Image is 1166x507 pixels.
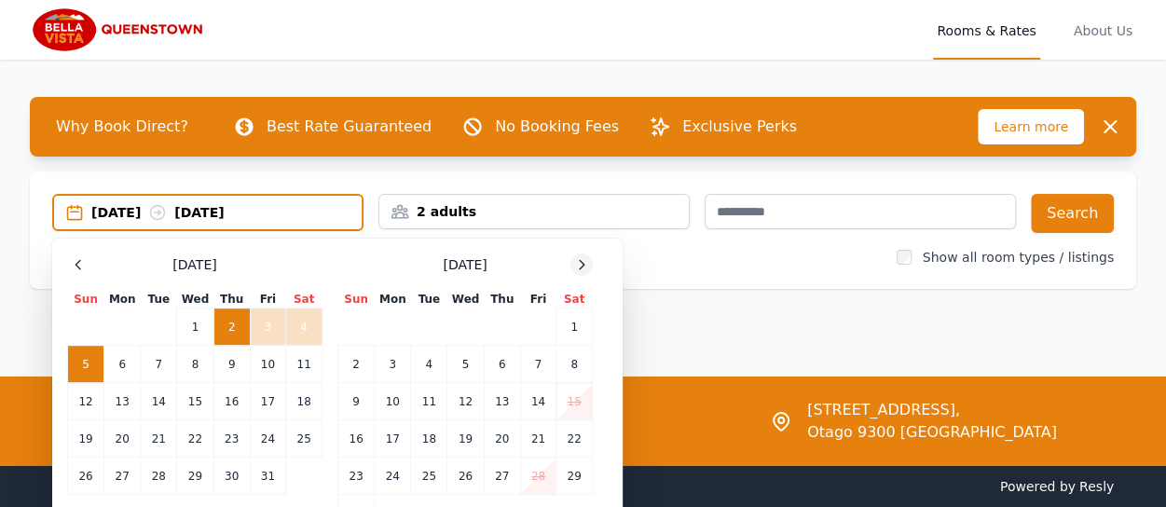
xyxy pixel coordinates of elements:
td: 11 [286,346,322,383]
td: 27 [104,458,141,495]
td: 5 [447,346,484,383]
td: 8 [556,346,593,383]
td: 23 [338,458,375,495]
td: 3 [250,308,285,346]
th: Sat [286,291,322,308]
p: Best Rate Guaranteed [267,116,432,138]
td: 21 [141,420,177,458]
td: 12 [68,383,104,420]
td: 15 [556,383,593,420]
td: 6 [484,346,520,383]
td: 13 [484,383,520,420]
td: 14 [141,383,177,420]
img: Bella Vista Queenstown [30,7,210,52]
td: 30 [213,458,250,495]
td: 6 [104,346,141,383]
th: Wed [177,291,213,308]
span: [DATE] [172,255,216,274]
div: [DATE] [DATE] [91,203,362,222]
th: Wed [447,291,484,308]
th: Mon [104,291,141,308]
a: Resly [1079,479,1114,494]
td: 27 [484,458,520,495]
td: 10 [375,383,411,420]
td: 13 [104,383,141,420]
td: 20 [484,420,520,458]
p: No Booking Fees [495,116,619,138]
td: 9 [338,383,375,420]
th: Fri [250,291,285,308]
span: Powered by [591,477,1115,496]
td: 4 [286,308,322,346]
th: Sun [68,291,104,308]
td: 19 [68,420,104,458]
th: Fri [520,291,556,308]
td: 7 [520,346,556,383]
td: 3 [375,346,411,383]
td: 28 [141,458,177,495]
td: 29 [556,458,593,495]
th: Sat [556,291,593,308]
td: 24 [375,458,411,495]
td: 23 [213,420,250,458]
td: 22 [556,420,593,458]
td: 1 [556,308,593,346]
td: 8 [177,346,213,383]
label: Show all room types / listings [923,250,1114,265]
span: [STREET_ADDRESS], [807,399,1057,421]
span: Why Book Direct? [41,108,203,145]
td: 10 [250,346,285,383]
td: 16 [213,383,250,420]
td: 9 [213,346,250,383]
td: 18 [411,420,447,458]
td: 11 [411,383,447,420]
td: 12 [447,383,484,420]
td: 14 [520,383,556,420]
th: Thu [213,291,250,308]
td: 19 [447,420,484,458]
td: 5 [68,346,104,383]
span: Otago 9300 [GEOGRAPHIC_DATA] [807,421,1057,444]
td: 2 [338,346,375,383]
th: Tue [141,291,177,308]
td: 29 [177,458,213,495]
td: 4 [411,346,447,383]
td: 17 [375,420,411,458]
span: [DATE] [443,255,487,274]
td: 26 [447,458,484,495]
th: Mon [375,291,411,308]
td: 2 [213,308,250,346]
td: 21 [520,420,556,458]
button: Search [1031,194,1114,233]
td: 15 [177,383,213,420]
td: 25 [411,458,447,495]
td: 31 [250,458,285,495]
td: 7 [141,346,177,383]
th: Sun [338,291,375,308]
span: Learn more [978,109,1084,144]
td: 28 [520,458,556,495]
td: 17 [250,383,285,420]
td: 1 [177,308,213,346]
td: 25 [286,420,322,458]
td: 22 [177,420,213,458]
td: 24 [250,420,285,458]
th: Tue [411,291,447,308]
td: 26 [68,458,104,495]
td: 16 [338,420,375,458]
td: 18 [286,383,322,420]
p: Exclusive Perks [682,116,797,138]
div: 2 adults [379,202,689,221]
th: Thu [484,291,520,308]
td: 20 [104,420,141,458]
